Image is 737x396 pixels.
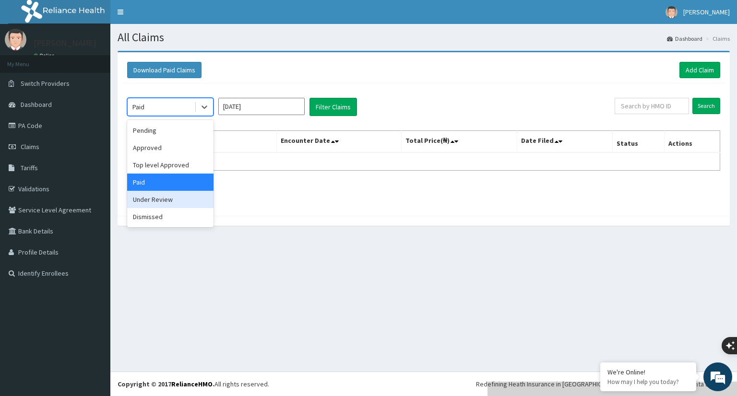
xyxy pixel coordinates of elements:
div: Paid [132,102,144,112]
a: RelianceHMO [171,380,213,388]
p: How may I help you today? [607,378,689,386]
input: Search by HMO ID [615,98,689,114]
span: Tariffs [21,163,38,172]
span: [PERSON_NAME] [683,8,730,16]
button: Filter Claims [309,98,357,116]
div: Chat with us now [50,54,161,66]
div: Top level Approved [127,156,214,174]
a: Dashboard [667,35,702,43]
button: Download Paid Claims [127,62,202,78]
a: Add Claim [679,62,720,78]
div: We're Online! [607,368,689,376]
li: Claims [703,35,730,43]
span: Claims [21,142,39,151]
input: Search [692,98,720,114]
input: Select Month and Year [218,98,305,115]
div: Paid [127,174,214,191]
div: Approved [127,139,214,156]
footer: All rights reserved. [110,372,737,396]
p: [PERSON_NAME] [34,39,96,47]
span: Switch Providers [21,79,70,88]
th: Total Price(₦) [402,131,517,153]
span: Dashboard [21,100,52,109]
strong: Copyright © 2017 . [118,380,214,388]
span: We're online! [56,121,132,218]
a: Online [34,52,57,59]
th: Date Filed [517,131,613,153]
div: Dismissed [127,208,214,225]
th: Status [613,131,664,153]
h1: All Claims [118,31,730,44]
div: Redefining Heath Insurance in [GEOGRAPHIC_DATA] using Telemedicine and Data Science! [476,379,730,389]
textarea: Type your message and hit 'Enter' [5,262,183,295]
img: User Image [5,29,26,50]
div: Under Review [127,191,214,208]
th: Actions [664,131,720,153]
div: Minimize live chat window [157,5,180,28]
div: Pending [127,122,214,139]
img: d_794563401_company_1708531726252_794563401 [18,48,39,72]
th: Encounter Date [277,131,402,153]
img: User Image [666,6,678,18]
